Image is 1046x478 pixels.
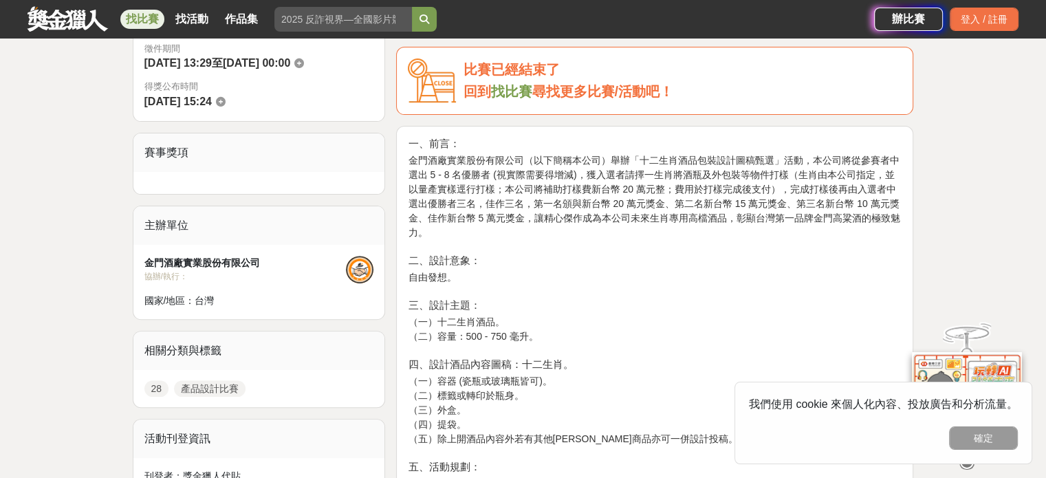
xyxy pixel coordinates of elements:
[144,96,212,107] span: [DATE] 15:24
[174,380,246,397] a: 產品設計比賽
[463,58,902,81] div: 比賽已經結束了
[219,10,263,29] a: 作品集
[949,426,1018,450] button: 確定
[408,461,902,473] h4: 五、活動規劃：
[463,84,490,99] span: 回到
[950,8,1018,31] div: 登入 / 註冊
[408,358,902,371] h4: 四、設計酒品內容圖稿：十二生肖。
[274,7,412,32] input: 2025 反詐視界—全國影片競賽
[212,57,223,69] span: 至
[144,256,347,270] div: 金門酒廠實業股份有限公司
[532,84,673,99] span: 尋找更多比賽/活動吧！
[144,43,180,54] span: 徵件期間
[144,80,374,94] span: 得獎公布時間
[874,8,943,31] a: 辦比賽
[144,380,169,397] a: 28
[408,299,902,312] h4: 三、設計主題：
[912,352,1022,444] img: d2146d9a-e6f6-4337-9592-8cefde37ba6b.png
[223,57,290,69] span: [DATE] 00:00
[133,420,385,458] div: 活動刊登資訊
[170,10,214,29] a: 找活動
[120,10,164,29] a: 找比賽
[490,84,532,99] a: 找比賽
[133,133,385,172] div: 賽事獎項
[144,295,195,306] span: 國家/地區：
[144,270,347,283] div: 協辦/執行：
[133,332,385,370] div: 相關分類與標籤
[408,254,902,267] h4: 二、設計意象：
[144,57,212,69] span: [DATE] 13:29
[133,206,385,245] div: 主辦單位
[408,138,902,150] h4: 一、前言：
[749,398,1018,410] span: 我們使用 cookie 來個人化內容、投放廣告和分析流量。
[195,295,214,306] span: 台灣
[408,58,456,103] img: Icon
